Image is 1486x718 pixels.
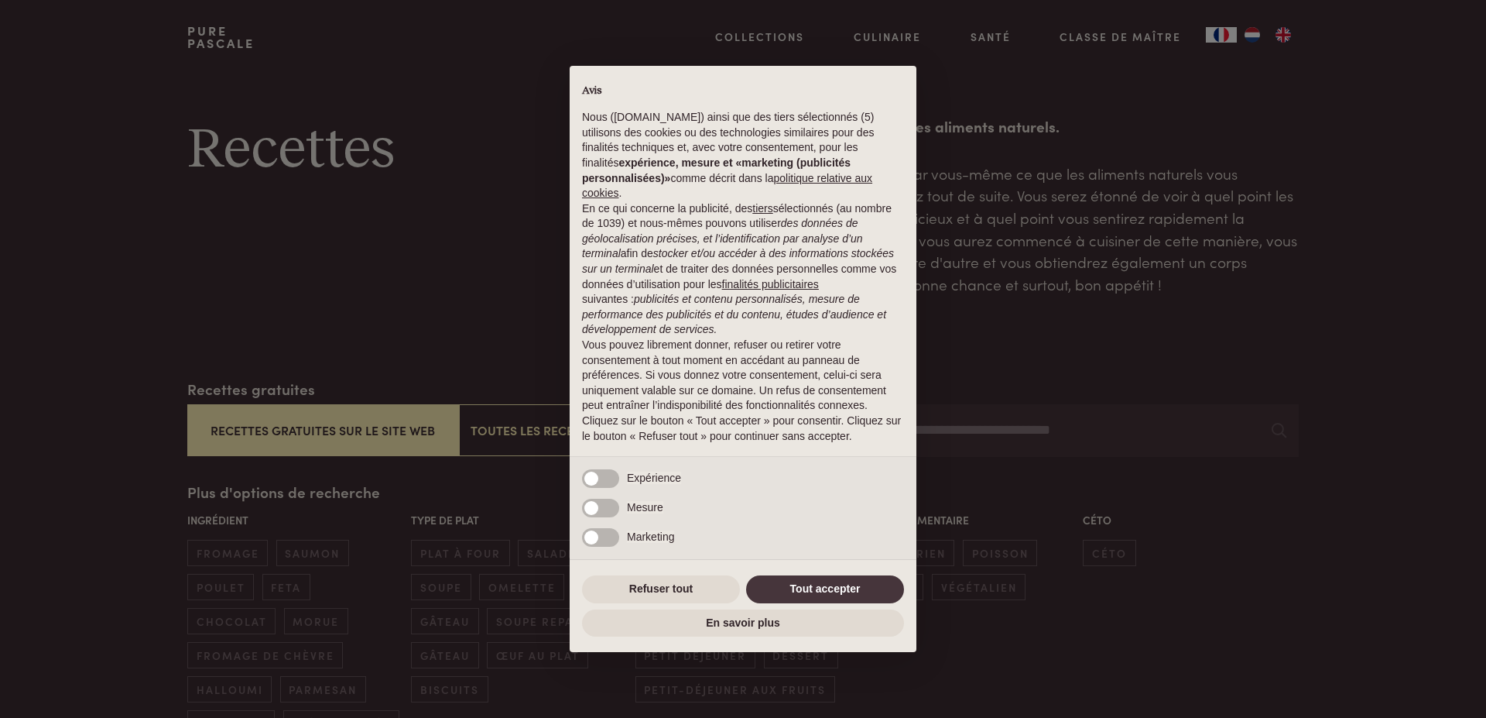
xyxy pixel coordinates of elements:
button: finalités publicitaires [722,277,819,293]
button: Refuser tout [582,575,740,603]
button: Tout accepter [746,575,904,603]
em: stocker et/ou accéder à des informations stockées sur un terminal [582,247,894,275]
span: Expérience [627,472,681,484]
p: Cliquez sur le bouton « Tout accepter » pour consentir. Cliquez sur le bouton « Refuser tout » po... [582,414,904,444]
h2: Avis [582,84,904,98]
span: Mesure [627,501,663,514]
em: des données de géolocalisation précises, et l’identification par analyse d’un terminal [582,217,863,259]
button: En savoir plus [582,610,904,637]
button: tiers [752,201,772,217]
p: En ce qui concerne la publicité, des sélectionnés (au nombre de 1039) et nous-mêmes pouvons utili... [582,201,904,338]
strong: expérience, mesure et «marketing (publicités personnalisées)» [582,156,851,184]
p: Nous ([DOMAIN_NAME]) ainsi que des tiers sélectionnés (5) utilisons des cookies ou des technologi... [582,110,904,201]
span: Marketing [627,531,674,543]
p: Vous pouvez librement donner, refuser ou retirer votre consentement à tout moment en accédant au ... [582,338,904,414]
em: publicités et contenu personnalisés, mesure de performance des publicités et du contenu, études d... [582,293,886,335]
